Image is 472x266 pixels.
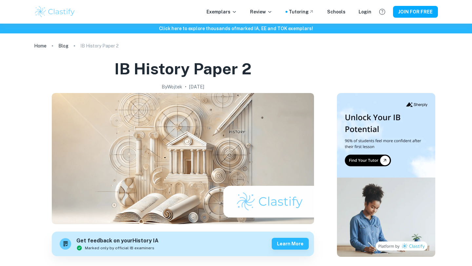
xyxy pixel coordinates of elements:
[377,6,388,17] button: Help and Feedback
[34,5,76,18] img: Clastify logo
[393,6,438,18] button: JOIN FOR FREE
[289,8,314,15] a: Tutoring
[52,93,314,224] img: IB History Paper 2 cover image
[250,8,272,15] p: Review
[1,25,471,32] h6: Click here to explore thousands of marked IA, EE and TOK exemplars !
[34,41,47,50] a: Home
[337,93,435,257] img: Thumbnail
[359,8,371,15] a: Login
[327,8,345,15] a: Schools
[189,83,204,90] h2: [DATE]
[185,83,187,90] p: •
[52,232,314,256] a: Get feedback on yourHistory IAMarked only by official IB examinersLearn more
[114,58,251,79] h1: IB History Paper 2
[80,42,119,49] p: IB History Paper 2
[58,41,69,50] a: Blog
[206,8,237,15] p: Exemplars
[76,237,159,245] h6: Get feedback on your History IA
[162,83,182,90] h2: By Wojtek
[85,245,154,251] span: Marked only by official IB examiners
[272,238,309,250] button: Learn more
